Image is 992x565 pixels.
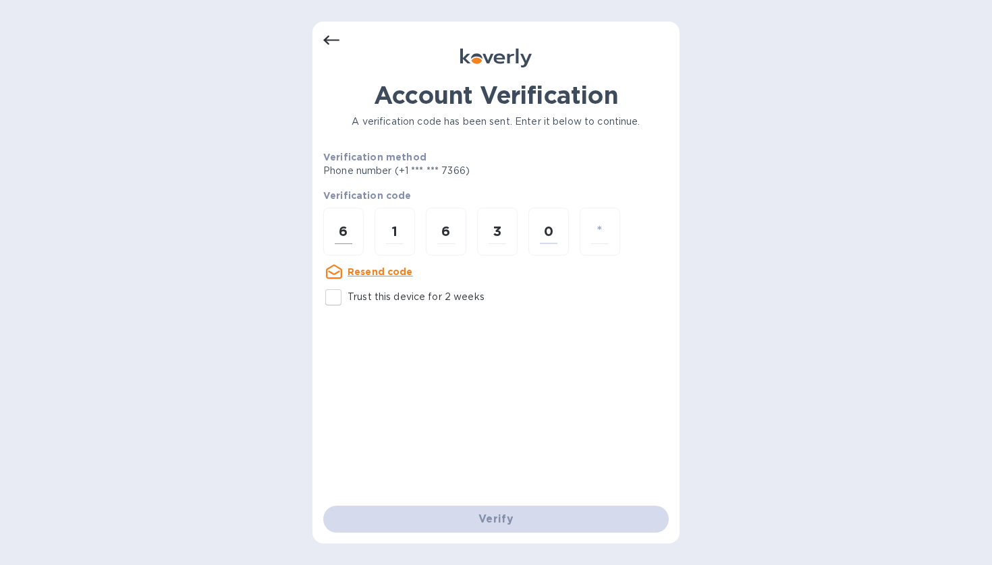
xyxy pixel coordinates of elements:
[348,266,413,277] u: Resend code
[348,290,485,304] p: Trust this device for 2 weeks
[323,189,669,202] p: Verification code
[323,152,426,162] b: Verification method
[323,81,669,109] h1: Account Verification
[323,164,573,178] p: Phone number (+1 *** *** 7366)
[323,115,669,129] p: A verification code has been sent. Enter it below to continue.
